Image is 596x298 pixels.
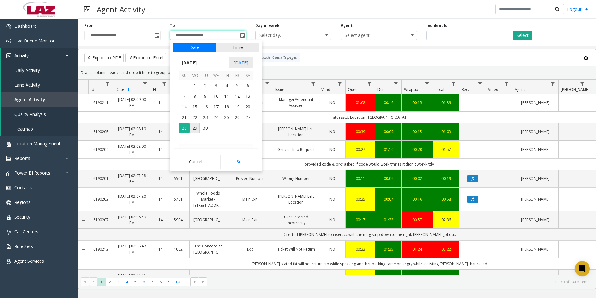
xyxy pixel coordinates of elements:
[437,217,455,223] div: 02:36
[406,176,429,181] a: 00:02
[277,176,315,181] a: Wrong Number
[502,80,511,88] a: Video Filter Menu
[349,246,371,252] a: 00:33
[323,246,342,252] a: NO
[255,23,280,28] label: Day of week
[406,217,429,223] a: 00:57
[243,80,253,91] td: Saturday, September 6, 2025
[349,196,371,202] a: 00:35
[179,91,190,102] span: 7
[277,193,315,205] a: [PERSON_NAME] Left Location
[193,176,223,181] a: [GEOGRAPHIC_DATA]
[190,112,200,123] td: Monday, September 22, 2025
[211,91,221,102] td: Wednesday, September 10, 2025
[179,91,190,102] td: Sunday, September 7, 2025
[179,112,190,123] span: 21
[437,196,455,202] div: 00:58
[437,100,455,106] a: 01:39
[329,147,335,152] span: NO
[174,278,182,286] span: Page 10
[1,77,78,92] a: Lane Activity
[78,218,88,223] a: Collapse Details
[14,258,44,264] span: Agent Services
[243,102,253,112] span: 20
[211,112,221,123] td: Wednesday, September 24, 2025
[201,279,206,284] span: Go to the last page
[462,87,469,92] span: Rec.
[513,31,532,40] button: Select
[117,143,147,155] a: [DATE] 02:08:00 PM
[348,87,360,92] span: Queue
[78,80,596,275] div: Data table
[6,259,11,264] img: 'icon'
[174,196,185,202] a: 570142
[349,100,371,106] div: 01:08
[78,101,88,106] a: Collapse Details
[211,71,221,81] th: We
[6,156,11,161] img: 'icon'
[117,243,147,255] a: [DATE] 02:06:48 PM
[377,87,384,92] span: Dur
[277,246,315,252] a: Ticket Will Not Return
[170,23,175,28] label: To
[190,91,200,102] span: 8
[329,129,335,134] span: NO
[190,80,200,91] td: Monday, September 1, 2025
[211,112,221,123] span: 24
[179,144,253,155] th: [DATE]
[190,112,200,123] span: 22
[14,52,29,58] span: Activity
[309,80,318,88] a: Issue Filter Menu
[406,129,429,135] div: 00:15
[349,217,371,223] a: 00:17
[379,176,398,181] div: 00:06
[567,6,588,12] a: Logout
[211,80,221,91] td: Wednesday, September 3, 2025
[423,80,431,88] a: Wrapup Filter Menu
[1,63,78,77] a: Daily Activity
[190,102,200,112] span: 15
[14,38,55,44] span: Live Queue Monitor
[349,147,371,152] a: 00:27
[392,80,400,88] a: Dur Filter Menu
[221,102,232,112] td: Thursday, September 18, 2025
[221,102,232,112] span: 18
[131,278,140,286] span: Page 5
[406,147,429,152] a: 00:20
[173,43,216,52] button: Date tab
[6,53,11,58] img: 'icon'
[379,147,398,152] a: 01:10
[179,123,190,133] span: 28
[516,129,555,135] a: [PERSON_NAME]
[437,129,455,135] div: 01:03
[14,170,50,176] span: Power BI Reports
[221,112,232,123] span: 25
[174,246,185,252] a: 100238
[179,71,190,81] th: Su
[349,129,371,135] a: 00:39
[329,100,335,105] span: NO
[379,217,398,223] a: 01:22
[243,91,253,102] td: Saturday, September 13, 2025
[182,278,190,286] span: Page 11
[200,112,211,123] td: Tuesday, September 23, 2025
[117,272,147,284] a: [DATE] 02:06:41 PM
[243,112,253,123] td: Saturday, September 27, 2025
[277,97,315,108] a: Manager/Attendant Assisted
[153,31,160,40] span: Toggle popup
[516,246,555,252] a: [PERSON_NAME]
[379,196,398,202] a: 00:07
[379,129,398,135] div: 00:09
[117,173,147,185] a: [DATE] 02:07:28 PM
[221,71,232,81] th: Th
[14,229,38,235] span: Call Centers
[153,87,156,92] span: H
[91,87,94,92] span: Id
[323,147,342,152] a: NO
[349,176,371,181] div: 00:11
[117,97,147,108] a: [DATE] 02:09:00 PM
[92,129,109,135] a: 6190205
[193,243,223,255] a: The Concord at [GEOGRAPHIC_DATA]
